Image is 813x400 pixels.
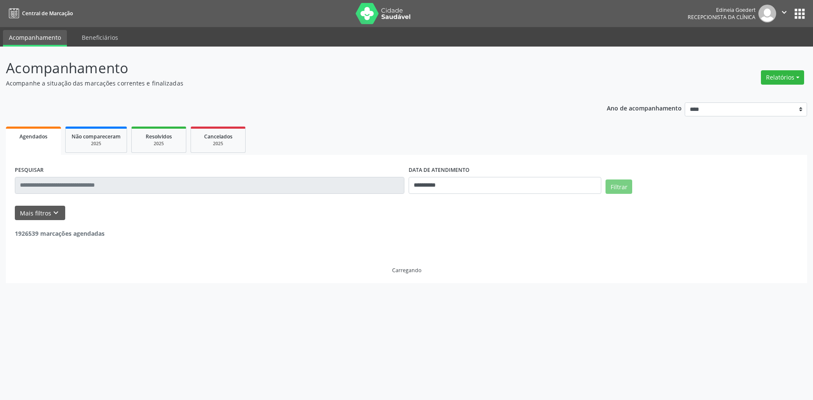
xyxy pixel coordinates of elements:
[776,5,792,22] button: 
[6,58,567,79] p: Acompanhamento
[51,208,61,218] i: keyboard_arrow_down
[409,164,470,177] label: DATA DE ATENDIMENTO
[761,70,804,85] button: Relatórios
[138,141,180,147] div: 2025
[758,5,776,22] img: img
[688,14,755,21] span: Recepcionista da clínica
[15,229,105,237] strong: 1926539 marcações agendadas
[19,133,47,140] span: Agendados
[3,30,67,47] a: Acompanhamento
[204,133,232,140] span: Cancelados
[606,179,632,194] button: Filtrar
[6,79,567,88] p: Acompanhe a situação das marcações correntes e finalizadas
[72,141,121,147] div: 2025
[6,6,73,20] a: Central de Marcação
[780,8,789,17] i: 
[792,6,807,21] button: apps
[15,206,65,221] button: Mais filtroskeyboard_arrow_down
[22,10,73,17] span: Central de Marcação
[146,133,172,140] span: Resolvidos
[607,102,682,113] p: Ano de acompanhamento
[392,267,421,274] div: Carregando
[688,6,755,14] div: Edineia Goedert
[15,164,44,177] label: PESQUISAR
[76,30,124,45] a: Beneficiários
[72,133,121,140] span: Não compareceram
[197,141,239,147] div: 2025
